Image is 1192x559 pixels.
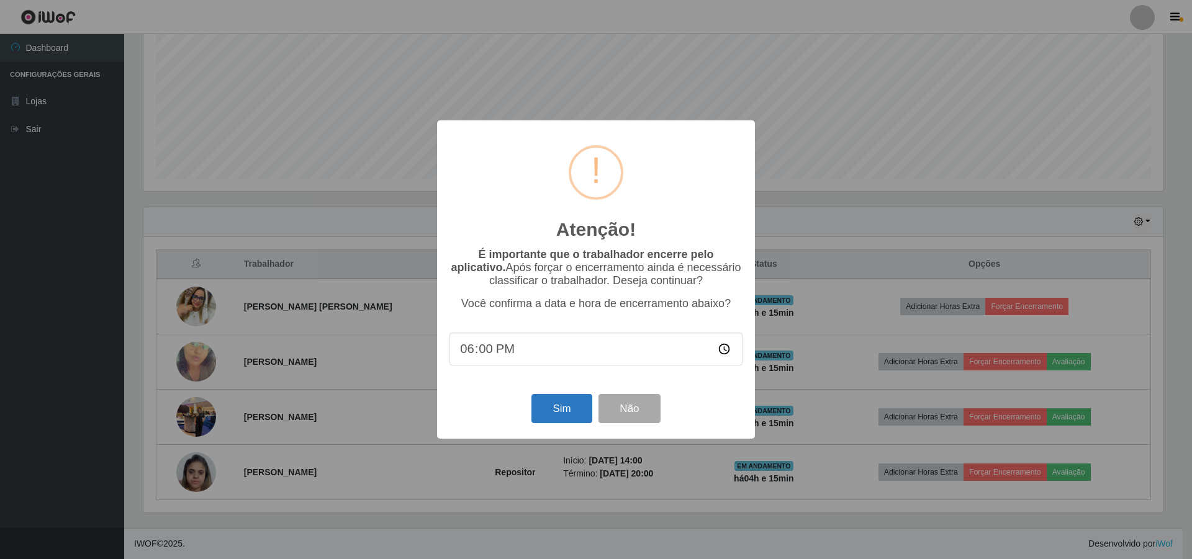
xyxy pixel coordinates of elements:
b: É importante que o trabalhador encerre pelo aplicativo. [451,248,713,274]
p: Você confirma a data e hora de encerramento abaixo? [449,297,743,310]
p: Após forçar o encerramento ainda é necessário classificar o trabalhador. Deseja continuar? [449,248,743,287]
button: Não [598,394,660,423]
button: Sim [531,394,592,423]
h2: Atenção! [556,218,636,241]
